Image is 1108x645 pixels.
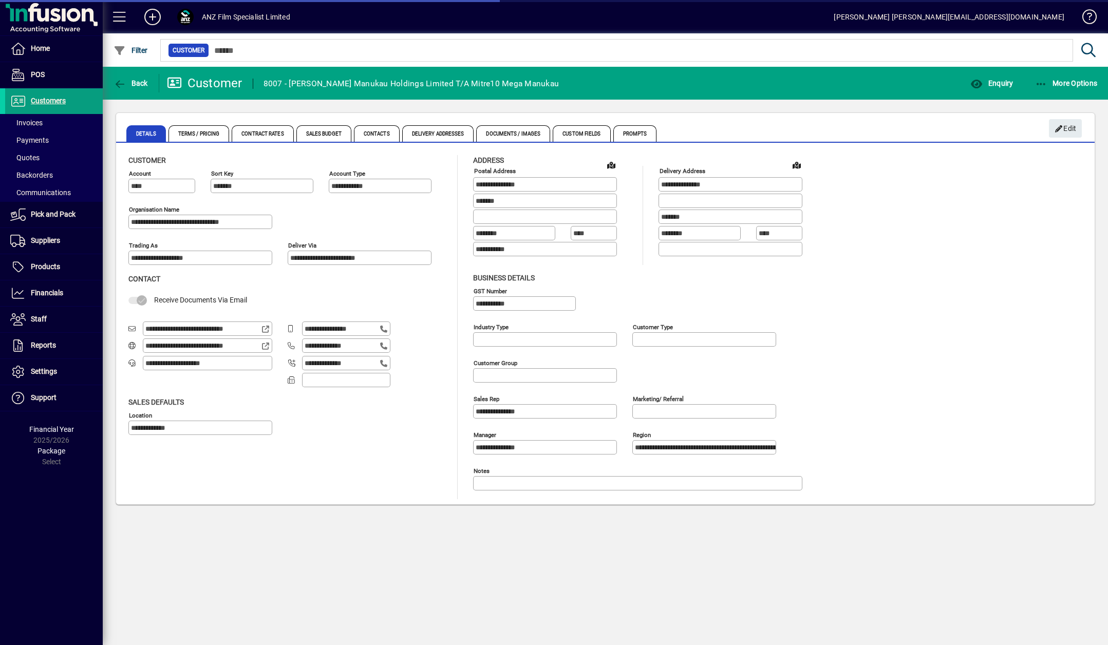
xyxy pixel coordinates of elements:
[31,210,76,218] span: Pick and Pack
[970,79,1013,87] span: Enquiry
[31,367,57,375] span: Settings
[788,157,805,173] a: View on map
[37,447,65,455] span: Package
[114,79,148,87] span: Back
[129,206,179,213] mat-label: Organisation name
[5,385,103,411] a: Support
[129,411,152,419] mat-label: Location
[633,395,684,402] mat-label: Marketing/ Referral
[167,75,242,91] div: Customer
[402,125,474,142] span: Delivery Addresses
[1055,120,1077,137] span: Edit
[5,184,103,201] a: Communications
[474,287,507,294] mat-label: GST Number
[834,9,1064,25] div: [PERSON_NAME] [PERSON_NAME][EMAIL_ADDRESS][DOMAIN_NAME]
[173,45,204,55] span: Customer
[5,333,103,358] a: Reports
[129,242,158,249] mat-label: Trading as
[10,119,43,127] span: Invoices
[31,393,57,402] span: Support
[5,228,103,254] a: Suppliers
[476,125,550,142] span: Documents / Images
[169,8,202,26] button: Profile
[10,154,40,162] span: Quotes
[29,425,74,433] span: Financial Year
[5,307,103,332] a: Staff
[329,170,365,177] mat-label: Account Type
[31,315,47,323] span: Staff
[553,125,610,142] span: Custom Fields
[5,359,103,385] a: Settings
[5,114,103,131] a: Invoices
[473,156,504,164] span: Address
[128,275,160,283] span: Contact
[31,44,50,52] span: Home
[168,125,230,142] span: Terms / Pricing
[31,341,56,349] span: Reports
[5,36,103,62] a: Home
[114,46,148,54] span: Filter
[613,125,657,142] span: Prompts
[5,254,103,280] a: Products
[5,166,103,184] a: Backorders
[232,125,293,142] span: Contract Rates
[633,431,651,438] mat-label: Region
[136,8,169,26] button: Add
[633,323,673,330] mat-label: Customer type
[111,74,151,92] button: Back
[129,170,151,177] mat-label: Account
[354,125,400,142] span: Contacts
[5,149,103,166] a: Quotes
[10,171,53,179] span: Backorders
[603,157,619,173] a: View on map
[296,125,351,142] span: Sales Budget
[111,41,151,60] button: Filter
[31,70,45,79] span: POS
[474,359,517,366] mat-label: Customer group
[288,242,316,249] mat-label: Deliver via
[211,170,233,177] mat-label: Sort key
[31,236,60,244] span: Suppliers
[968,74,1016,92] button: Enquiry
[31,262,60,271] span: Products
[474,395,499,402] mat-label: Sales rep
[5,131,103,149] a: Payments
[128,398,184,406] span: Sales defaults
[202,9,290,25] div: ANZ Film Specialist Limited
[1032,74,1100,92] button: More Options
[10,188,71,197] span: Communications
[31,97,66,105] span: Customers
[5,202,103,227] a: Pick and Pack
[31,289,63,297] span: Financials
[474,431,496,438] mat-label: Manager
[1049,119,1082,138] button: Edit
[474,323,509,330] mat-label: Industry type
[5,280,103,306] a: Financials
[5,62,103,88] a: POS
[1075,2,1095,35] a: Knowledge Base
[128,156,166,164] span: Customer
[103,74,159,92] app-page-header-button: Back
[10,136,49,144] span: Payments
[264,75,559,92] div: 8007 - [PERSON_NAME] Manukau Holdings Limited T/A Mitre10 Mega Manukau
[473,274,535,282] span: Business details
[126,125,166,142] span: Details
[474,467,490,474] mat-label: Notes
[1035,79,1098,87] span: More Options
[154,296,247,304] span: Receive Documents Via Email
